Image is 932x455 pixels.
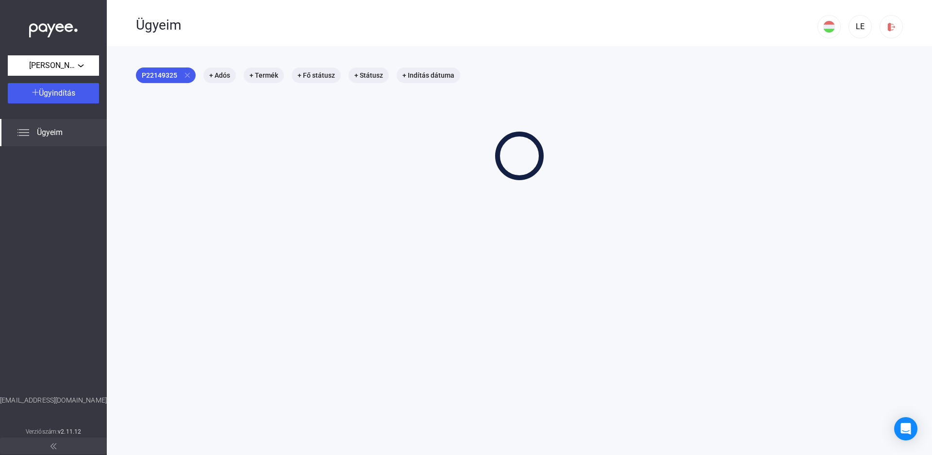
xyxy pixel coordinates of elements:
mat-chip: + Státusz [349,67,389,83]
mat-chip: + Indítás dátuma [397,67,460,83]
button: logout-red [880,15,903,38]
mat-chip: P22149325 [136,67,196,83]
button: HU [817,15,841,38]
div: Ügyeim [136,17,817,34]
img: logout-red [886,22,897,32]
img: plus-white.svg [32,89,39,96]
span: [PERSON_NAME] egyéni vállalkozó [29,60,78,71]
mat-chip: + Fő státusz [292,67,341,83]
mat-chip: + Termék [244,67,284,83]
button: Ügyindítás [8,83,99,103]
mat-icon: close [183,71,192,80]
span: Ügyeim [37,127,63,138]
img: arrow-double-left-grey.svg [50,443,56,449]
img: HU [823,21,835,33]
button: LE [849,15,872,38]
div: LE [852,21,868,33]
img: list.svg [17,127,29,138]
img: white-payee-white-dot.svg [29,18,78,38]
span: Ügyindítás [39,88,75,98]
button: [PERSON_NAME] egyéni vállalkozó [8,55,99,76]
strong: v2.11.12 [58,428,81,435]
div: Open Intercom Messenger [894,417,917,440]
mat-chip: + Adós [203,67,236,83]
